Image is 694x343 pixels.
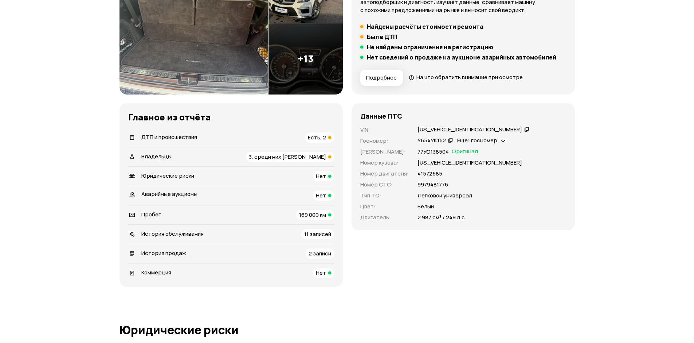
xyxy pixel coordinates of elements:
[141,269,171,276] span: Коммерция
[316,269,326,277] span: Нет
[309,250,331,257] span: 2 записи
[417,159,522,167] p: [US_VEHICLE_IDENTIFICATION_NUMBER]
[457,136,497,144] span: Ещё 1 госномер
[360,137,409,145] p: Госномер :
[316,192,326,199] span: Нет
[141,211,161,218] span: Пробег
[141,153,172,160] span: Владельцы
[366,74,397,81] span: Подробнее
[360,181,409,189] p: Номер СТС :
[360,203,409,211] p: Цвет :
[360,112,402,120] h4: Данные ПТС
[141,172,194,180] span: Юридические риски
[304,230,331,238] span: 11 записей
[360,192,409,200] p: Тип ТС :
[417,170,442,178] p: 41572585
[409,73,523,81] a: На что обратить внимание при осмотре
[119,323,575,336] h1: Юридические риски
[249,153,326,161] span: 3, среди них [PERSON_NAME]
[141,133,197,141] span: ДТП и происшествия
[417,192,472,200] p: Легковой универсал
[417,137,446,144] div: У654УК152
[360,70,403,86] button: Подробнее
[128,112,334,122] h3: Главное из отчёта
[299,211,326,219] span: 169 000 км
[367,43,493,51] h5: Не найдены ограничения на регистрацию
[360,148,409,156] p: [PERSON_NAME] :
[141,230,204,238] span: История обслуживания
[141,190,197,198] span: Аварийные аукционы
[367,54,556,61] h5: Нет сведений о продаже на аукционе аварийных автомобилей
[416,73,523,81] span: На что обратить внимание при осмотре
[360,170,409,178] p: Номер двигателя :
[367,33,397,41] h5: Был в ДТП
[417,181,448,189] p: 9979481776
[417,148,449,156] p: 77УО138504
[316,172,326,180] span: Нет
[360,159,409,167] p: Номер кузова :
[141,249,186,257] span: История продаж
[367,23,483,30] h5: Найдены расчёты стоимости ремонта
[360,126,409,134] p: VIN :
[308,134,326,141] span: Есть, 2
[417,126,522,134] div: [US_VEHICLE_IDENTIFICATION_NUMBER]
[360,213,409,221] p: Двигатель :
[417,203,434,211] p: Белый
[452,148,478,156] span: Оригинал
[417,213,466,221] p: 2 987 см³ / 249 л.с.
